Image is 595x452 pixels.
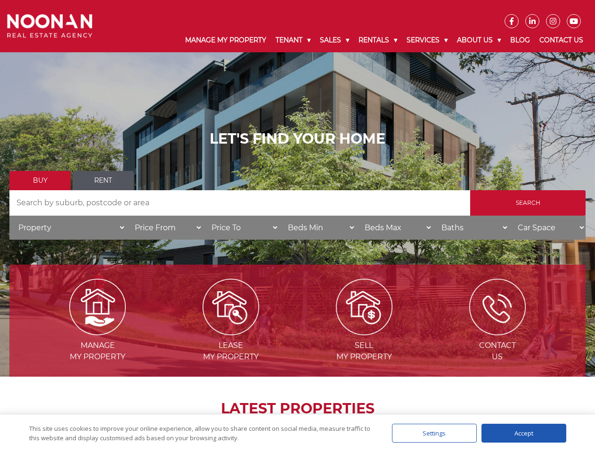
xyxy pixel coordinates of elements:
span: Lease my Property [165,340,297,363]
img: Sell my property [336,279,392,335]
div: Accept [481,424,566,443]
img: Manage my Property [69,279,126,335]
div: This site uses cookies to improve your online experience, allow you to share content on social me... [29,424,373,443]
a: Manage my Property Managemy Property [32,302,163,361]
img: Noonan Real Estate Agency [7,14,92,38]
input: Search [470,190,586,216]
h2: LATEST PROPERTIES [33,400,562,417]
span: Contact Us [432,340,563,363]
a: Contact Us [535,28,588,52]
div: Settings [392,424,477,443]
a: Manage My Property [180,28,271,52]
span: Manage my Property [32,340,163,363]
input: Search by suburb, postcode or area [9,190,470,216]
img: Lease my property [203,279,259,335]
a: Sell my property Sellmy Property [299,302,430,361]
a: Tenant [271,28,315,52]
a: Blog [505,28,535,52]
a: Services [402,28,452,52]
a: Sales [315,28,354,52]
a: ICONS ContactUs [432,302,563,361]
a: Rent [73,171,134,190]
h1: LET'S FIND YOUR HOME [9,130,586,147]
img: ICONS [469,279,526,335]
a: Rentals [354,28,402,52]
a: About Us [452,28,505,52]
span: Sell my Property [299,340,430,363]
a: Buy [9,171,71,190]
a: Lease my property Leasemy Property [165,302,297,361]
